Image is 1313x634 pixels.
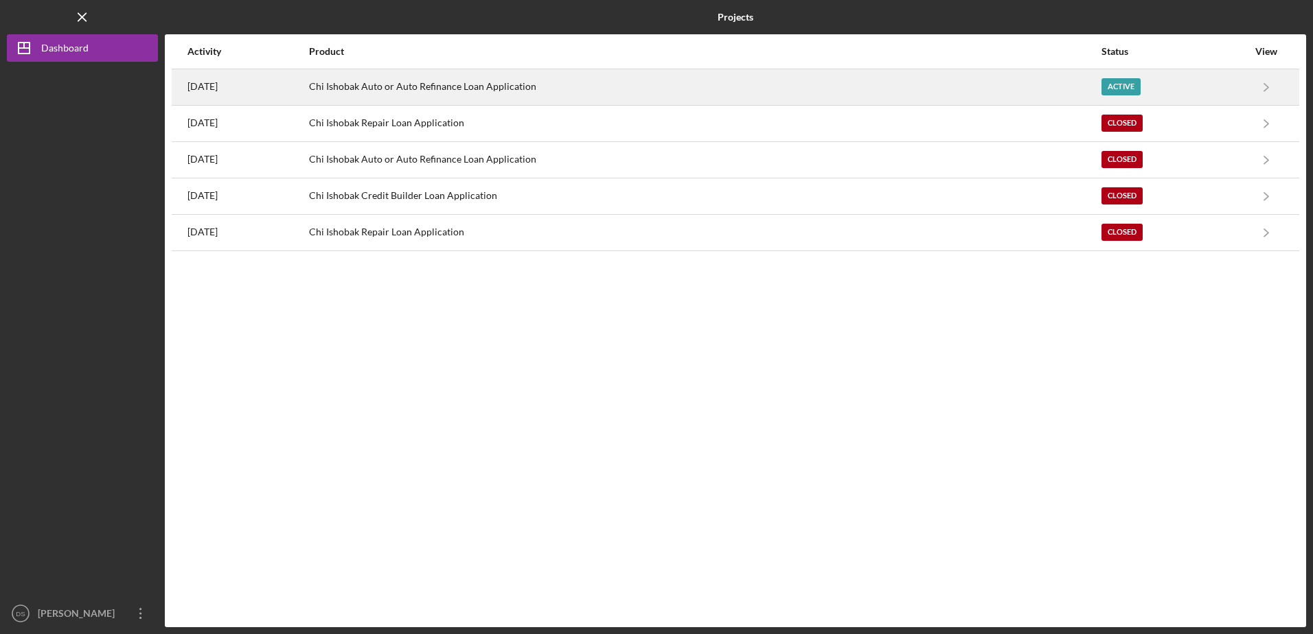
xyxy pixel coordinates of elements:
[1101,46,1248,57] div: Status
[1101,224,1143,241] div: Closed
[309,70,1100,104] div: Chi Ishobak Auto or Auto Refinance Loan Application
[1101,151,1143,168] div: Closed
[1249,46,1283,57] div: View
[7,34,158,62] button: Dashboard
[1101,115,1143,132] div: Closed
[187,226,218,237] time: 2022-11-15 14:47
[718,12,753,23] b: Projects
[7,600,158,627] button: DS[PERSON_NAME]
[187,81,218,92] time: 2025-08-11 14:58
[309,106,1100,141] div: Chi Ishobak Repair Loan Application
[309,46,1100,57] div: Product
[309,215,1100,250] div: Chi Ishobak Repair Loan Application
[16,610,25,618] text: DS
[187,46,308,57] div: Activity
[1101,78,1141,95] div: Active
[41,34,89,65] div: Dashboard
[309,143,1100,177] div: Chi Ishobak Auto or Auto Refinance Loan Application
[34,600,124,631] div: [PERSON_NAME]
[187,154,218,165] time: 2023-09-08 15:34
[309,179,1100,213] div: Chi Ishobak Credit Builder Loan Application
[187,117,218,128] time: 2023-11-21 17:22
[187,190,218,201] time: 2023-05-02 14:38
[1101,187,1143,204] div: Closed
